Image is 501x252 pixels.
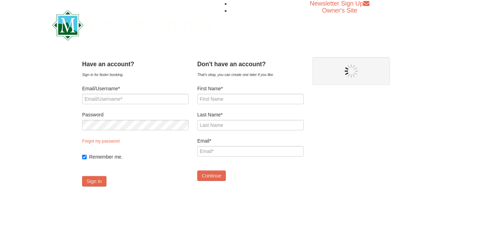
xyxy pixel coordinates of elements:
button: Continue [197,170,226,181]
input: Email/Username* [82,94,189,104]
img: wait gif [344,64,358,78]
label: Email* [197,137,304,144]
input: First Name [197,94,304,104]
img: Massanutten Resort Logo [52,10,212,40]
label: Last Name* [197,111,304,118]
h4: Don't have an account? [197,61,304,68]
a: Massanutten Resort [52,16,212,32]
label: First Name* [197,85,304,92]
h4: Have an account? [82,61,189,68]
label: Remember me. [89,153,189,160]
a: Owner's Site [322,7,357,14]
label: Email/Username* [82,85,189,92]
a: Forgot my password [82,139,120,144]
label: Password [82,111,189,118]
input: Last Name [197,120,304,130]
input: Email* [197,146,304,156]
button: Sign In [82,176,106,186]
div: That's okay, you can create one later if you like. [197,71,304,78]
div: Sign in for faster booking. [82,71,189,78]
